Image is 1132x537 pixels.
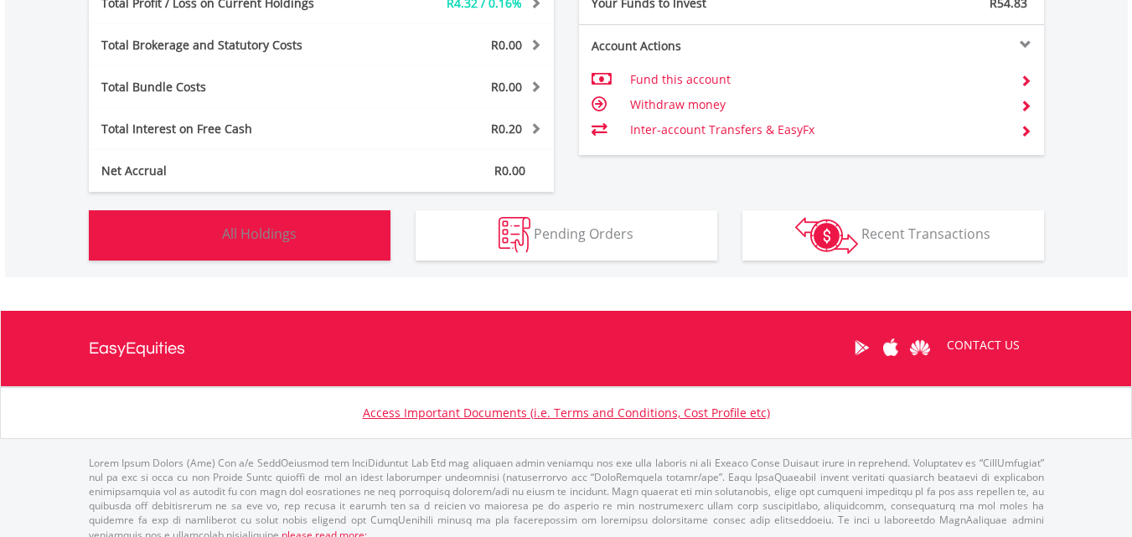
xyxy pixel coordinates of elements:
[363,405,770,421] a: Access Important Documents (i.e. Terms and Conditions, Cost Profile etc)
[876,322,906,374] a: Apple
[183,217,219,253] img: holdings-wht.png
[89,210,390,261] button: All Holdings
[630,92,1006,117] td: Withdraw money
[630,67,1006,92] td: Fund this account
[534,225,633,243] span: Pending Orders
[935,322,1031,369] a: CONTACT US
[491,121,522,137] span: R0.20
[494,163,525,178] span: R0.00
[742,210,1044,261] button: Recent Transactions
[89,121,360,137] div: Total Interest on Free Cash
[861,225,990,243] span: Recent Transactions
[906,322,935,374] a: Huawei
[847,322,876,374] a: Google Play
[630,117,1006,142] td: Inter-account Transfers & EasyFx
[499,217,530,253] img: pending_instructions-wht.png
[795,217,858,254] img: transactions-zar-wht.png
[222,225,297,243] span: All Holdings
[491,79,522,95] span: R0.00
[416,210,717,261] button: Pending Orders
[579,38,812,54] div: Account Actions
[89,37,360,54] div: Total Brokerage and Statutory Costs
[89,79,360,96] div: Total Bundle Costs
[89,311,185,386] a: EasyEquities
[89,163,360,179] div: Net Accrual
[491,37,522,53] span: R0.00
